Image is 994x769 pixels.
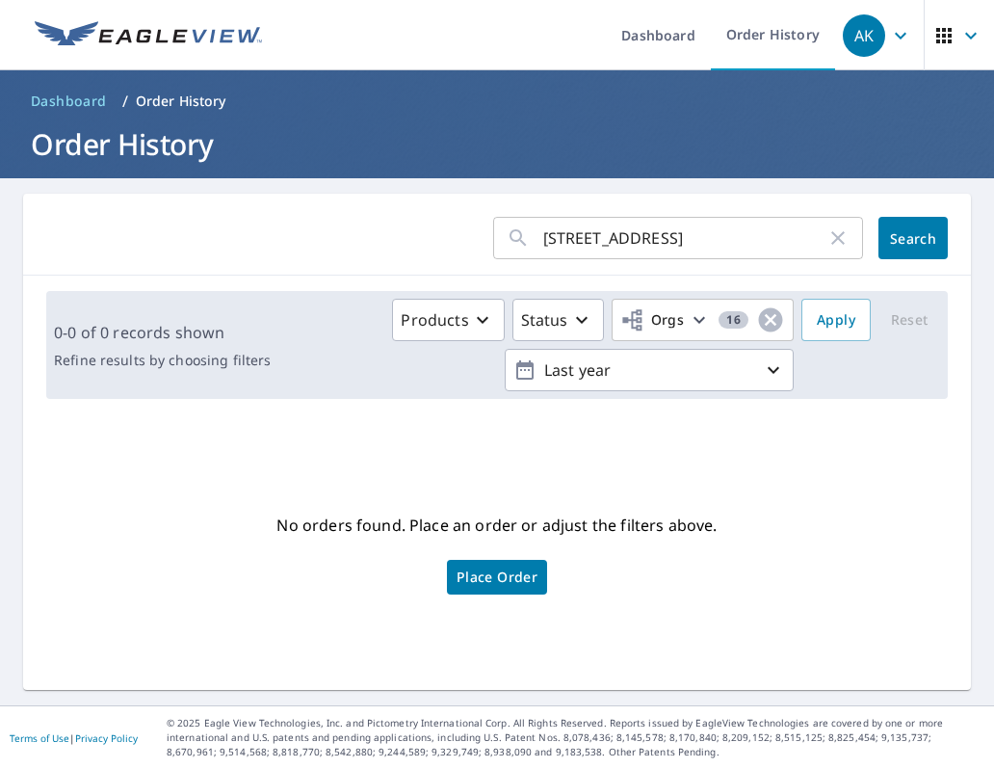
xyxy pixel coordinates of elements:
a: Privacy Policy [75,731,138,745]
a: Terms of Use [10,731,69,745]
p: Products [401,308,468,331]
span: Orgs [620,308,685,332]
span: Apply [817,308,855,332]
p: Refine results by choosing filters [54,352,271,369]
button: Last year [505,349,794,391]
span: Place Order [457,572,537,582]
p: Last year [536,354,762,387]
span: Search [894,229,932,248]
span: Dashboard [31,92,107,111]
p: © 2025 Eagle View Technologies, Inc. and Pictometry International Corp. All Rights Reserved. Repo... [167,716,984,759]
nav: breadcrumb [23,86,971,117]
img: EV Logo [35,21,262,50]
p: Order History [136,92,226,111]
button: Status [512,299,604,341]
div: AK [843,14,885,57]
button: Search [878,217,948,259]
h1: Order History [23,124,971,164]
a: Place Order [447,560,547,595]
button: Orgs16 [612,299,794,341]
input: Address, Report #, Claim ID, etc. [543,211,826,265]
a: Dashboard [23,86,115,117]
span: 16 [719,313,748,327]
p: | [10,732,138,744]
p: No orders found. Place an order or adjust the filters above. [276,510,717,541]
p: 0-0 of 0 records shown [54,321,271,344]
button: Apply [801,299,871,341]
button: Products [392,299,504,341]
p: Status [521,308,568,331]
li: / [122,90,128,113]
